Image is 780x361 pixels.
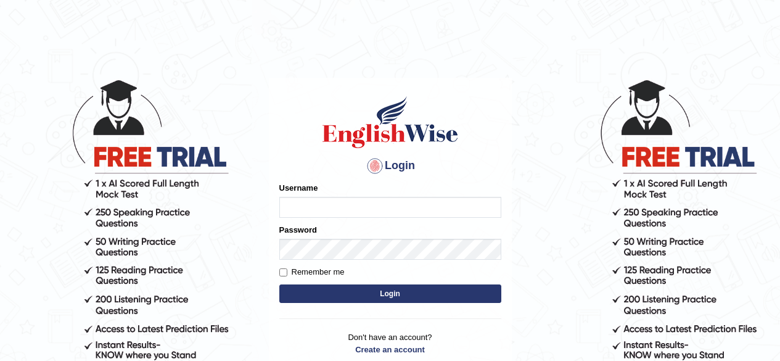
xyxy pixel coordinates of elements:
[279,268,287,276] input: Remember me
[279,182,318,194] label: Username
[279,224,317,236] label: Password
[279,156,501,176] h4: Login
[320,94,461,150] img: Logo of English Wise sign in for intelligent practice with AI
[279,284,501,303] button: Login
[279,266,345,278] label: Remember me
[279,344,501,355] a: Create an account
